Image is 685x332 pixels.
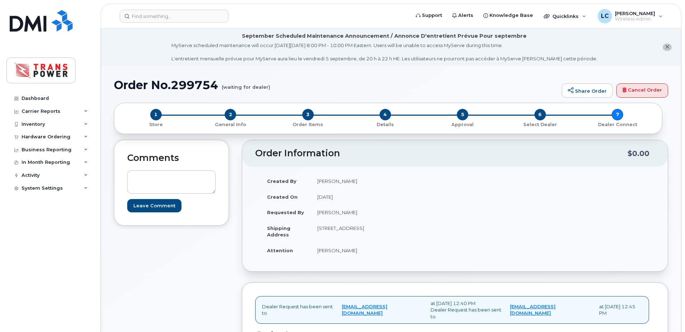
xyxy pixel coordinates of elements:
span: 2 [225,109,236,120]
a: 1 Store [120,120,192,128]
small: (waiting for dealer) [222,79,270,90]
strong: Shipping Address [267,225,290,238]
td: [STREET_ADDRESS] [311,220,450,243]
strong: Created By [267,178,296,184]
a: 2 General Info [192,120,269,128]
a: [EMAIL_ADDRESS][DOMAIN_NAME] [510,303,593,317]
span: 6 [534,109,546,120]
strong: Requested By [267,209,304,215]
td: [PERSON_NAME] [311,173,450,189]
p: Order Items [272,121,344,128]
td: [DATE] [311,189,450,205]
input: Leave Comment [127,199,181,212]
div: MyServe scheduled maintenance will occur [DATE][DATE] 8:00 PM - 10:00 PM Eastern. Users will be u... [171,42,597,62]
button: close notification [663,43,672,51]
span: 3 [302,109,314,120]
p: Details [349,121,421,128]
p: Approval [427,121,498,128]
td: [PERSON_NAME] [311,243,450,258]
p: Store [123,121,189,128]
a: Cancel Order [616,83,668,98]
span: 1 [150,109,162,120]
a: 4 Details [346,120,424,128]
a: 3 Order Items [269,120,346,128]
h2: Order Information [255,148,627,158]
span: 4 [380,109,391,120]
span: 5 [457,109,468,120]
div: Dealer Request has been sent to at [DATE] 12:40 PM Dealer Request has been sent to at [DATE] 12:4... [255,296,649,324]
strong: Attention [267,248,293,253]
p: General Info [194,121,266,128]
h1: Order No.299754 [114,79,558,91]
div: September Scheduled Maintenance Announcement / Annonce D'entretient Prévue Pour septembre [242,32,527,40]
p: Select Dealer [504,121,576,128]
a: Share Order [562,83,613,98]
td: [PERSON_NAME] [311,204,450,220]
strong: Created On [267,194,298,200]
h2: Comments [127,153,216,163]
a: [EMAIL_ADDRESS][DOMAIN_NAME] [342,303,425,317]
a: 6 Select Dealer [501,120,579,128]
div: $0.00 [627,147,649,160]
a: 5 Approval [424,120,501,128]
